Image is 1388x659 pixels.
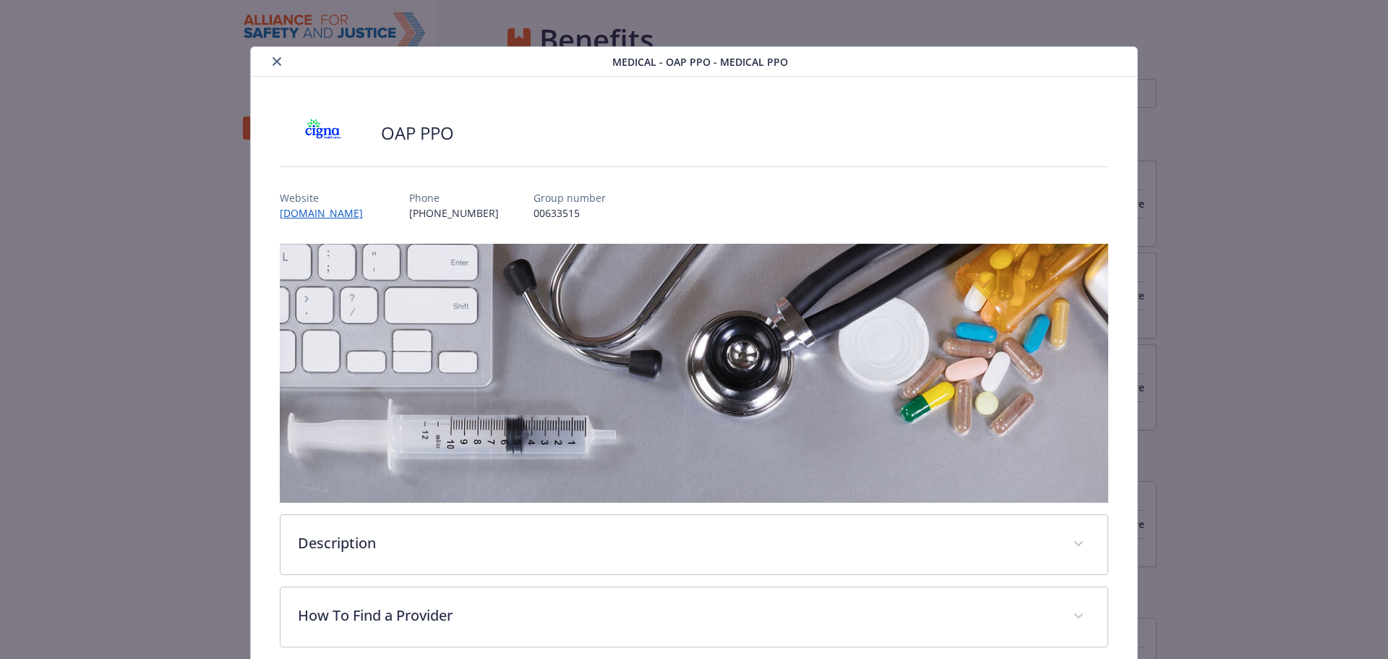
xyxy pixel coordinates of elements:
span: Medical - OAP PPO - Medical PPO [612,54,788,69]
div: How To Find a Provider [280,587,1108,647]
img: CIGNA [280,111,367,155]
img: banner [280,244,1109,503]
p: Description [298,532,1056,554]
p: Group number [534,190,606,205]
p: 00633515 [534,205,606,221]
p: How To Find a Provider [298,605,1056,626]
a: [DOMAIN_NAME] [280,206,374,220]
p: Phone [409,190,499,205]
button: close [268,53,286,70]
p: [PHONE_NUMBER] [409,205,499,221]
h2: OAP PPO [381,121,454,145]
p: Website [280,190,374,205]
div: Description [280,515,1108,574]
